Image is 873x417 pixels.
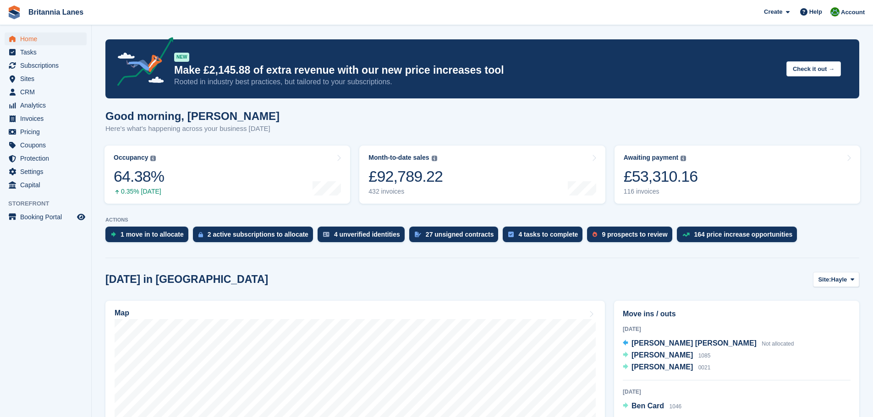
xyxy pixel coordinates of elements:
div: 4 unverified identities [334,231,400,238]
span: Pricing [20,125,75,138]
span: 0021 [698,364,711,371]
span: Home [20,32,75,45]
img: active_subscription_to_allocate_icon-d502201f5373d7db506a760aba3b589e785aa758c864c3986d89f69b8ff3... [198,232,203,238]
img: price-adjustments-announcement-icon-8257ccfd72463d97f412b2fc003d46551f7dbcb40ab6d574587a9cd5c0d94... [110,37,174,89]
a: [PERSON_NAME] 1085 [623,350,710,362]
img: task-75834270c22a3079a89374b754ae025e5fb1db73e45f91037f5363f120a921f8.svg [508,232,514,237]
span: Settings [20,165,75,178]
h2: [DATE] in [GEOGRAPHIC_DATA] [105,273,268,286]
img: prospect-51fa495bee0391a8d652442698ab0144808aea92771e9ea1ae160a38d050c398.svg [593,232,597,237]
div: 1 move in to allocate [121,231,184,238]
a: 164 price increase opportunities [677,227,802,247]
div: 116 invoices [624,188,698,195]
a: 1 move in to allocate [105,227,193,247]
div: Awaiting payment [624,154,679,162]
img: icon-info-grey-7440780725fd019a000dd9b08b2336e03edf1995a4989e88bcd33f0948082b44.svg [150,156,156,161]
p: Here's what's happening across your business [DATE] [105,124,280,134]
a: menu [5,165,87,178]
div: 64.38% [114,167,164,186]
div: 432 invoices [368,188,443,195]
p: Make £2,145.88 of extra revenue with our new price increases tool [174,64,779,77]
a: menu [5,99,87,112]
img: contract_signature_icon-13c848040528278c33f63329250d36e43548de30e8caae1d1a13099fd9432cc5.svg [415,232,421,237]
a: menu [5,32,87,45]
a: Month-to-date sales £92,789.22 432 invoices [359,146,605,204]
span: Create [764,7,782,16]
div: 0.35% [DATE] [114,188,164,195]
img: move_ins_to_allocate_icon-fdf77a2bb77ea45bf5b3d319d69a93e2d87916cf1d5bf7949dd705db3b84f3ca.svg [111,232,116,237]
span: Sites [20,72,75,85]
h2: Map [115,309,129,317]
a: menu [5,125,87,138]
span: Storefront [8,199,91,208]
span: Hayle [831,275,847,284]
p: ACTIONS [105,217,859,223]
span: Capital [20,179,75,191]
a: [PERSON_NAME] [PERSON_NAME] Not allocated [623,338,794,350]
div: NEW [174,53,189,62]
a: menu [5,139,87,152]
img: Matt Lane [830,7,840,16]
span: Booking Portal [20,211,75,223]
span: Not allocated [762,341,794,347]
a: Ben Card 1046 [623,401,681,412]
img: icon-info-grey-7440780725fd019a000dd9b08b2336e03edf1995a4989e88bcd33f0948082b44.svg [681,156,686,161]
a: 9 prospects to review [587,227,676,247]
span: 1085 [698,352,711,359]
a: [PERSON_NAME] 0021 [623,362,710,374]
span: CRM [20,86,75,98]
a: menu [5,179,87,191]
h2: Move ins / outs [623,309,851,320]
a: menu [5,152,87,165]
div: [DATE] [623,388,851,396]
div: 2 active subscriptions to allocate [208,231,308,238]
div: [DATE] [623,325,851,333]
a: menu [5,59,87,72]
span: Ben Card [631,402,664,410]
p: Rooted in industry best practices, but tailored to your subscriptions. [174,77,779,87]
a: Britannia Lanes [25,5,87,20]
a: 2 active subscriptions to allocate [193,227,318,247]
button: Site: Hayle [813,272,859,287]
h1: Good morning, [PERSON_NAME] [105,110,280,122]
a: menu [5,72,87,85]
span: Protection [20,152,75,165]
span: Subscriptions [20,59,75,72]
div: Occupancy [114,154,148,162]
div: £53,310.16 [624,167,698,186]
div: 9 prospects to review [602,231,667,238]
div: 4 tasks to complete [518,231,578,238]
span: Help [809,7,822,16]
a: Preview store [76,211,87,222]
a: menu [5,86,87,98]
span: [PERSON_NAME] [PERSON_NAME] [631,339,757,347]
img: price_increase_opportunities-93ffe204e8149a01c8c9dc8f82e8f89637d9d84a8eef4429ea346261dce0b2c0.svg [682,233,690,237]
span: 1046 [670,403,682,410]
span: [PERSON_NAME] [631,351,693,359]
img: verify_identity-adf6edd0f0f0b5bbfe63781bf79b02c33cf7c696d77639b501bdc392416b5a36.svg [323,232,329,237]
div: £92,789.22 [368,167,443,186]
span: [PERSON_NAME] [631,363,693,371]
div: Month-to-date sales [368,154,429,162]
span: Account [841,8,865,17]
span: Tasks [20,46,75,59]
a: menu [5,46,87,59]
span: Site: [818,275,831,284]
button: Check it out → [786,61,841,76]
img: icon-info-grey-7440780725fd019a000dd9b08b2336e03edf1995a4989e88bcd33f0948082b44.svg [432,156,437,161]
a: Occupancy 64.38% 0.35% [DATE] [104,146,350,204]
img: stora-icon-8386f47178a22dfd0bd8f6a31ec36ba5ce8667c1dd55bd0f319d3a0aa187defe.svg [7,5,21,19]
a: Awaiting payment £53,310.16 116 invoices [615,146,860,204]
span: Invoices [20,112,75,125]
span: Coupons [20,139,75,152]
div: 164 price increase opportunities [694,231,793,238]
div: 27 unsigned contracts [426,231,494,238]
a: menu [5,211,87,223]
a: 4 tasks to complete [503,227,587,247]
span: Analytics [20,99,75,112]
a: 4 unverified identities [318,227,409,247]
a: 27 unsigned contracts [409,227,503,247]
a: menu [5,112,87,125]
